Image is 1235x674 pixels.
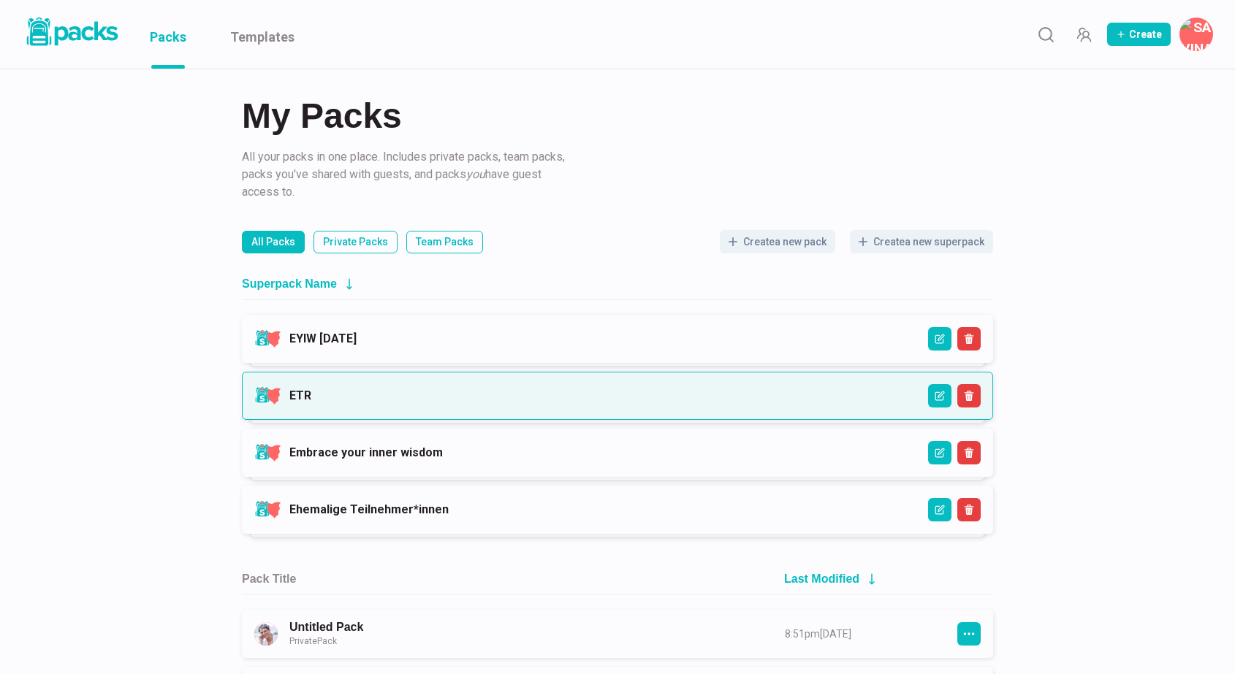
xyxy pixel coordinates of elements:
p: All your packs in one place. Includes private packs, team packs, packs you've shared with guests,... [242,148,571,201]
button: Edit [928,384,951,407]
button: Delete Superpack [957,441,981,464]
button: Createa new pack [720,230,835,253]
p: Team Packs [416,234,474,250]
button: Edit [928,327,951,351]
button: Savina Tilmann [1179,18,1213,51]
button: Search [1031,20,1060,49]
button: Delete Superpack [957,327,981,351]
button: Delete Superpack [957,384,981,407]
button: Delete Superpack [957,498,981,521]
p: All Packs [251,234,295,250]
h2: Superpack Name [242,277,337,291]
p: Private Packs [323,234,388,250]
h2: My Packs [242,99,993,134]
button: Edit [928,498,951,521]
button: Createa new superpack [850,230,993,253]
button: Edit [928,441,951,464]
img: Packs logo [22,15,121,49]
i: you [466,167,485,181]
button: Create Pack [1107,23,1171,46]
h2: Last Modified [784,572,859,586]
a: Packs logo [22,15,121,54]
button: Manage Team Invites [1069,20,1098,49]
h2: Pack Title [242,572,296,586]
